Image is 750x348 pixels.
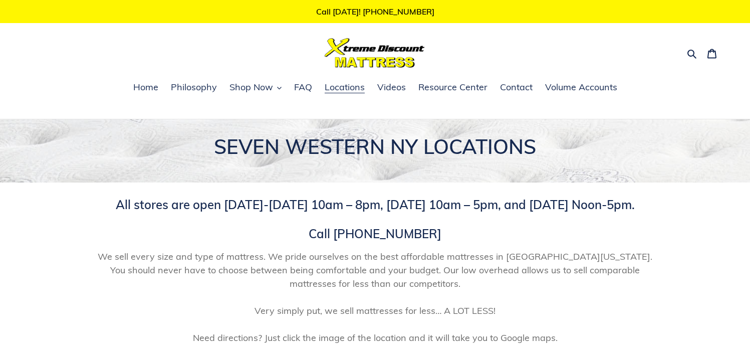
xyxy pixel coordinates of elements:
[372,80,411,95] a: Videos
[294,81,312,93] span: FAQ
[545,81,617,93] span: Volume Accounts
[128,80,163,95] a: Home
[418,81,487,93] span: Resource Center
[325,38,425,68] img: Xtreme Discount Mattress
[90,250,661,344] span: We sell every size and type of mattress. We pride ourselves on the best affordable mattresses in ...
[325,81,365,93] span: Locations
[540,80,622,95] a: Volume Accounts
[116,197,635,241] span: All stores are open [DATE]-[DATE] 10am – 8pm, [DATE] 10am – 5pm, and [DATE] Noon-5pm. Call [PHONE...
[166,80,222,95] a: Philosophy
[224,80,287,95] button: Shop Now
[377,81,406,93] span: Videos
[413,80,492,95] a: Resource Center
[133,81,158,93] span: Home
[320,80,370,95] a: Locations
[229,81,273,93] span: Shop Now
[171,81,217,93] span: Philosophy
[289,80,317,95] a: FAQ
[214,134,536,159] span: SEVEN WESTERN NY LOCATIONS
[495,80,538,95] a: Contact
[500,81,533,93] span: Contact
